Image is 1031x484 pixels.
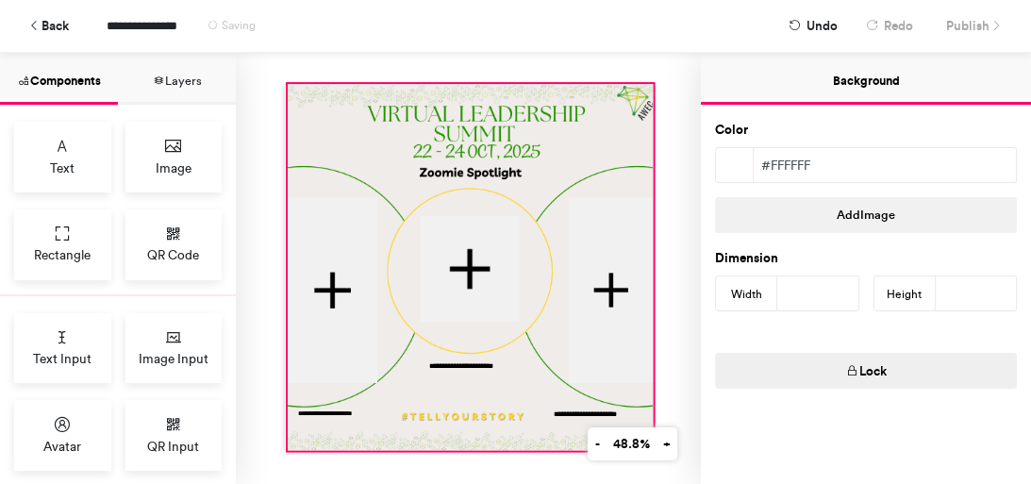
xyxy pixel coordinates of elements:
button: - [588,427,607,460]
span: Rectangle [34,245,91,264]
div: #ffffff [754,148,1016,182]
span: Text Input [33,349,91,368]
button: AddImage [715,197,1017,233]
button: Background [701,53,1031,105]
span: Text [50,159,75,177]
span: QR Input [147,437,199,456]
span: Undo [807,9,838,42]
button: 48.8% [606,427,657,460]
span: QR Code [147,245,199,264]
span: Image [156,159,191,177]
button: + [656,427,677,460]
div: Height [874,276,936,312]
iframe: Drift Widget Chat Controller [937,390,1008,461]
span: Image Input [139,349,208,368]
label: Color [715,121,748,140]
button: Layers [118,53,236,105]
button: Back [19,9,78,42]
span: Avatar [43,437,81,456]
span: Saving [222,19,256,32]
label: Dimension [715,249,778,268]
div: Width [716,276,777,312]
button: Lock [715,353,1017,389]
button: Undo [779,9,847,42]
